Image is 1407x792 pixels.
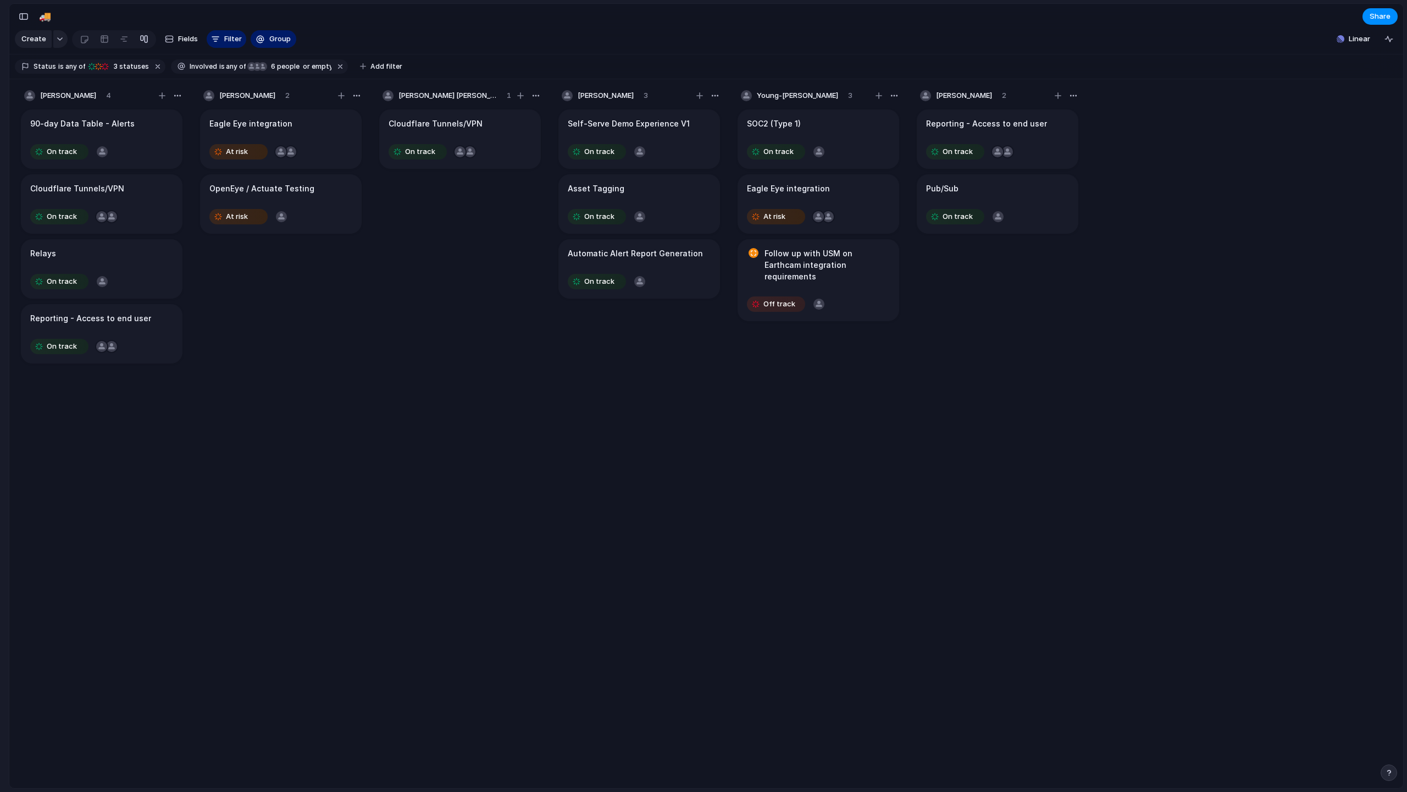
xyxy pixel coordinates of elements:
[64,62,85,71] span: any of
[558,174,720,234] div: Asset TaggingOn track
[219,62,225,71] span: is
[936,90,992,101] span: [PERSON_NAME]
[219,90,275,101] span: [PERSON_NAME]
[21,239,182,299] div: RelaysOn track
[565,273,629,290] button: On track
[301,62,331,71] span: or empty
[565,208,629,226] button: On track
[757,90,838,101] span: Young-[PERSON_NAME]
[1362,8,1398,25] button: Share
[251,30,296,48] button: Group
[106,90,111,101] span: 4
[160,30,202,48] button: Fields
[398,90,497,101] span: [PERSON_NAME] [PERSON_NAME]
[370,62,402,71] span: Add filter
[763,299,795,310] span: Off track
[15,30,52,48] button: Create
[27,143,91,161] button: On track
[30,183,124,195] h1: Cloudflare Tunnels/VPN
[269,34,291,45] span: Group
[268,62,277,70] span: 6
[558,239,720,299] div: Automatic Alert Report GenerationOn track
[923,208,987,226] button: On track
[568,248,703,260] h1: Automatic Alert Report Generation
[47,211,77,222] span: On track
[226,211,248,222] span: At risk
[584,146,614,157] span: On track
[217,61,248,73] button: isany of
[389,118,483,130] h1: Cloudflare Tunnels/VPN
[36,8,54,25] button: 🚚
[34,62,56,71] span: Status
[738,239,899,321] div: Follow up with USM on Earthcam integration requirementsOff track
[917,174,1078,234] div: Pub/SubOn track
[30,248,56,260] h1: Relays
[379,109,541,169] div: Cloudflare Tunnels/VPNOn track
[747,183,830,195] h1: Eagle Eye integration
[21,34,46,45] span: Create
[47,341,77,352] span: On track
[209,183,314,195] h1: OpenEye / Actuate Testing
[405,146,435,157] span: On track
[40,90,96,101] span: [PERSON_NAME]
[209,118,292,130] h1: Eagle Eye integration
[353,59,409,74] button: Add filter
[58,62,64,71] span: is
[190,62,217,71] span: Involved
[565,143,629,161] button: On track
[926,118,1047,130] h1: Reporting - Access to end user
[30,312,151,324] h1: Reporting - Access to end user
[200,109,362,169] div: Eagle Eye integrationAt risk
[285,90,290,101] span: 2
[386,143,450,161] button: On track
[578,90,634,101] span: [PERSON_NAME]
[247,61,334,73] button: 6 peopleor empty
[207,208,270,226] button: At risk
[584,211,614,222] span: On track
[765,248,890,282] h1: Follow up with USM on Earthcam integration requirements
[178,34,198,45] span: Fields
[1370,11,1391,22] span: Share
[47,276,77,287] span: On track
[738,174,899,234] div: Eagle Eye integrationAt risk
[644,90,648,101] span: 3
[86,61,151,73] button: 3 statuses
[1332,31,1375,47] button: Linear
[943,146,973,157] span: On track
[27,338,91,355] button: On track
[225,62,246,71] span: any of
[27,273,91,290] button: On track
[507,90,511,101] span: 1
[110,62,149,71] span: statuses
[110,62,119,70] span: 3
[200,174,362,234] div: OpenEye / Actuate TestingAt risk
[21,174,182,234] div: Cloudflare Tunnels/VPNOn track
[558,109,720,169] div: Self-Serve Demo Experience V1On track
[224,34,242,45] span: Filter
[30,118,135,130] h1: 90-day Data Table - Alerts
[1002,90,1006,101] span: 2
[747,118,801,130] h1: SOC2 (Type 1)
[1349,34,1370,45] span: Linear
[943,211,973,222] span: On track
[268,62,300,71] span: people
[56,61,87,73] button: isany of
[21,109,182,169] div: 90-day Data Table - AlertsOn track
[744,208,808,226] button: At risk
[39,9,51,24] div: 🚚
[47,146,77,157] span: On track
[568,118,690,130] h1: Self-Serve Demo Experience V1
[207,143,270,161] button: At risk
[744,295,808,313] button: Off track
[763,146,794,157] span: On track
[923,143,987,161] button: On track
[744,143,808,161] button: On track
[738,109,899,169] div: SOC2 (Type 1)On track
[763,211,785,222] span: At risk
[21,304,182,364] div: Reporting - Access to end userOn track
[917,109,1078,169] div: Reporting - Access to end userOn track
[27,208,91,226] button: On track
[207,30,246,48] button: Filter
[226,146,248,157] span: At risk
[926,183,959,195] h1: Pub/Sub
